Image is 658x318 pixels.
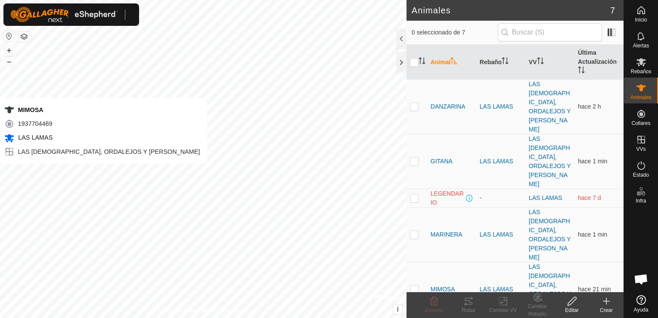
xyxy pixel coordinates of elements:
div: - [480,193,522,203]
div: Editar [555,306,589,314]
div: LAS LAMAS [480,102,522,111]
div: Rutas [451,306,486,314]
div: LAS [DEMOGRAPHIC_DATA], ORDALEJOS Y [PERSON_NAME] [4,147,200,157]
div: Cambiar Rebaño [520,302,555,318]
h2: Animales [412,5,610,16]
th: Rebaño [476,45,525,80]
div: Cambiar VV [486,306,520,314]
span: 3 oct 2025, 11:07 [578,194,601,201]
a: Política de Privacidad [158,307,208,315]
input: Buscar (S) [498,23,602,41]
div: MIMOSA [4,105,200,115]
button: Restablecer Mapa [4,31,14,41]
span: LAS LAMAS [16,134,53,141]
span: Ayuda [634,307,649,312]
span: 0 seleccionado de 7 [412,28,498,37]
span: MIMOSA [431,285,455,294]
button: i [393,305,403,314]
span: Collares [631,121,650,126]
img: Logo Gallagher [10,7,118,22]
span: Animales [630,95,652,100]
span: VVs [636,147,646,152]
div: Crear [589,306,624,314]
p-sorticon: Activar para ordenar [450,59,457,65]
button: – [4,56,14,67]
th: VV [525,45,574,80]
span: Eliminar [425,307,443,313]
span: Inicio [635,17,647,22]
span: GITANA [431,157,453,166]
div: LAS LAMAS [480,285,522,294]
span: i [397,306,399,313]
th: Última Actualización [574,45,624,80]
span: MARINERA [431,230,462,239]
span: Estado [633,172,649,178]
span: 11 oct 2025, 1:07 [578,286,611,293]
a: LAS [DEMOGRAPHIC_DATA], ORDALEJOS Y [PERSON_NAME] [529,81,571,133]
div: LAS LAMAS [480,157,522,166]
p-sorticon: Activar para ordenar [419,59,425,65]
span: Alertas [633,43,649,48]
span: LEGENDARIO [431,189,464,207]
a: LAS [DEMOGRAPHIC_DATA], ORDALEJOS Y [PERSON_NAME] [529,135,571,187]
a: LAS [DEMOGRAPHIC_DATA], ORDALEJOS Y [PERSON_NAME] [529,209,571,261]
p-sorticon: Activar para ordenar [578,68,585,75]
button: Capas del Mapa [19,31,29,42]
th: Animal [427,45,476,80]
span: 11 oct 2025, 1:27 [578,231,607,238]
p-sorticon: Activar para ordenar [502,59,509,65]
a: Ayuda [624,292,658,316]
span: Rebaños [630,69,651,74]
span: Infra [636,198,646,203]
div: Chat abierto [628,266,654,292]
a: Contáctenos [219,307,248,315]
p-sorticon: Activar para ordenar [537,59,544,65]
a: LAS [DEMOGRAPHIC_DATA], ORDALEJOS Y [PERSON_NAME] [529,263,571,315]
a: LAS LAMAS [529,194,562,201]
span: 7 [610,4,615,17]
span: DANZARINA [431,102,466,111]
span: 11 oct 2025, 1:27 [578,158,607,165]
div: LAS LAMAS [480,230,522,239]
button: + [4,45,14,56]
div: 1937704469 [4,118,200,129]
span: 10 oct 2025, 23:27 [578,103,601,110]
